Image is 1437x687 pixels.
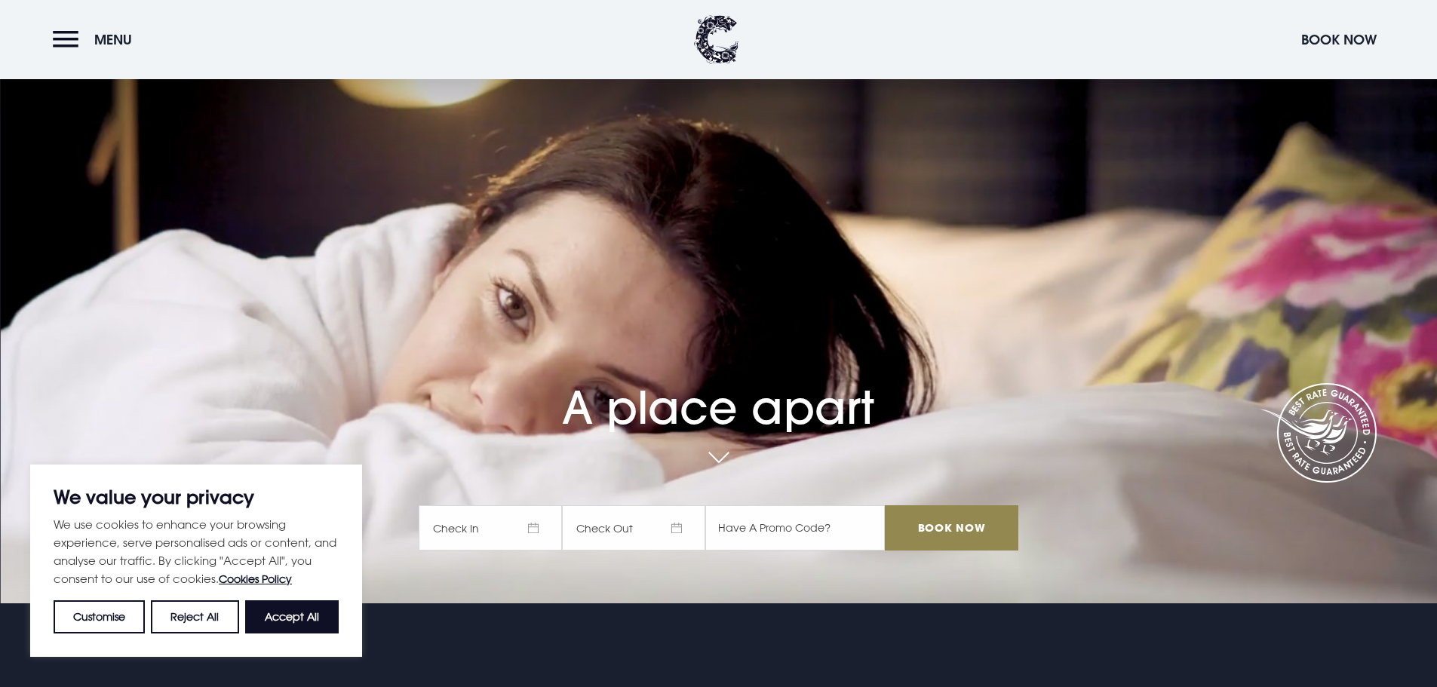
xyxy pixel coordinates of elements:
[30,465,362,657] div: We value your privacy
[562,505,705,551] span: Check Out
[53,23,140,56] button: Menu
[705,505,885,551] input: Have A Promo Code?
[54,600,145,633] button: Customise
[54,488,339,506] p: We value your privacy
[885,505,1018,551] input: Book Now
[94,31,132,48] span: Menu
[245,600,339,633] button: Accept All
[419,339,1018,434] h1: A place apart
[1294,23,1384,56] button: Book Now
[694,15,739,64] img: Clandeboye Lodge
[151,600,238,633] button: Reject All
[419,505,562,551] span: Check In
[54,515,339,588] p: We use cookies to enhance your browsing experience, serve personalised ads or content, and analys...
[219,572,292,585] a: Cookies Policy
